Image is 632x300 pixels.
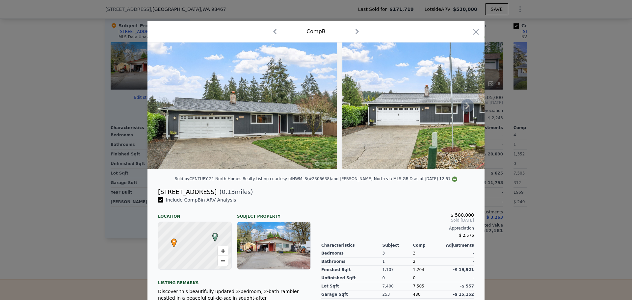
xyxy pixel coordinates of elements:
div: Comp B [306,28,326,36]
div: • [170,238,173,242]
span: 0 [413,276,415,280]
div: Appreciation [321,226,474,231]
span: • [170,236,178,246]
span: 1,204 [413,267,424,272]
div: - [443,249,474,258]
span: -$ 557 [460,284,474,288]
div: Sold by CENTURY 21 North Homes Realty . [175,177,256,181]
span: Sold [DATE] [321,218,474,223]
div: Listing remarks [158,275,311,286]
div: [STREET_ADDRESS] [158,187,217,197]
div: Subject Property [237,208,311,219]
span: 0.13 [222,188,235,195]
div: Characteristics [321,243,382,248]
div: 253 [382,290,413,299]
div: Finished Sqft [321,266,382,274]
div: 3 [382,249,413,258]
span: ( miles) [217,187,253,197]
div: Listing courtesy of NWMLS (#2306638) and [PERSON_NAME] North via MLS GRID as of [DATE] 12:57 [256,177,457,181]
div: 7,400 [382,282,413,290]
div: 0 [382,274,413,282]
span: 480 [413,292,420,297]
div: B [211,233,215,237]
div: 1 [382,258,413,266]
img: NWMLS Logo [452,177,457,182]
a: Zoom out [218,256,228,266]
img: Property Img [147,42,337,169]
span: + [221,247,225,255]
span: -$ 15,152 [453,292,474,297]
span: − [221,257,225,265]
img: Property Img [342,42,532,169]
span: -$ 19,921 [453,267,474,272]
div: - [443,274,474,282]
div: Bathrooms [321,258,382,266]
div: Comp [413,243,443,248]
span: $ 580,000 [451,212,474,218]
div: Location [158,208,232,219]
div: Unfinished Sqft [321,274,382,282]
span: B [211,233,220,239]
div: 2 [413,258,443,266]
span: $ 2,576 [459,233,474,238]
div: 1,107 [382,266,413,274]
div: Lot Sqft [321,282,382,290]
span: 7,505 [413,284,424,288]
div: Subject [382,243,413,248]
div: Bedrooms [321,249,382,258]
span: Include Comp B in ARV Analysis [163,197,239,203]
div: - [443,258,474,266]
span: 3 [413,251,415,256]
div: Garage Sqft [321,290,382,299]
div: Adjustments [443,243,474,248]
a: Zoom in [218,246,228,256]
